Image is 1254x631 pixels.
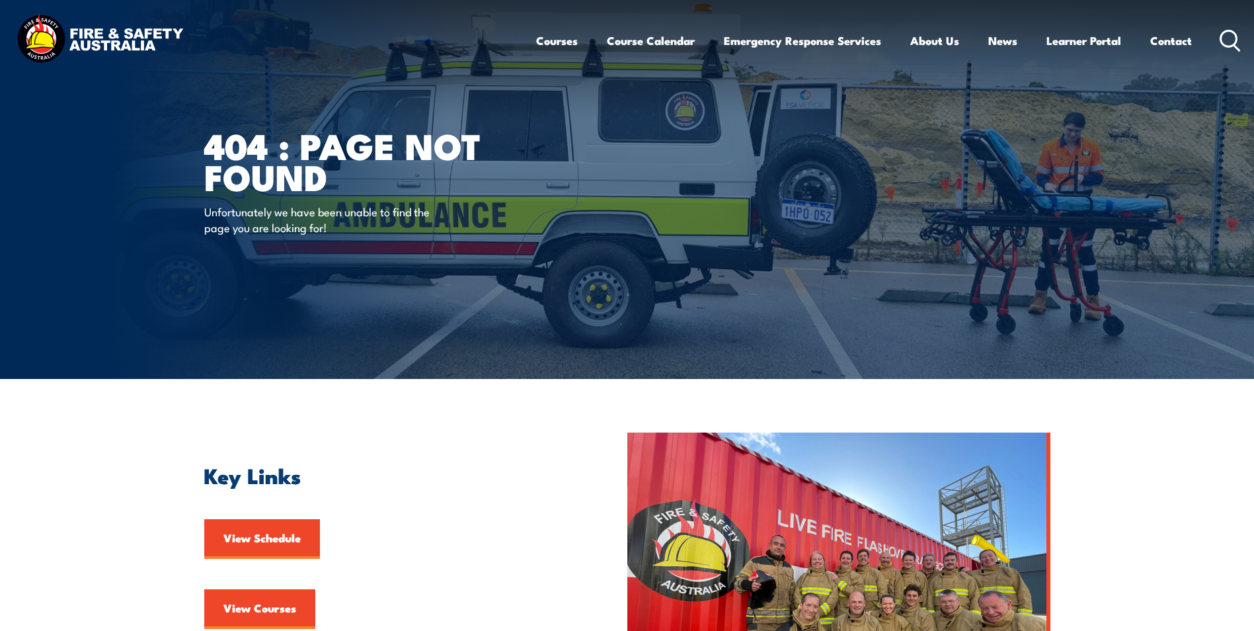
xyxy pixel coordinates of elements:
[204,204,446,235] p: Unfortunately we have been unable to find the page you are looking for!
[204,519,320,559] a: View Schedule
[536,23,578,58] a: Courses
[204,589,315,629] a: View Courses
[204,466,567,484] h2: Key Links
[910,23,959,58] a: About Us
[724,23,881,58] a: Emergency Response Services
[988,23,1017,58] a: News
[607,23,695,58] a: Course Calendar
[204,130,531,191] h1: 404 : Page Not Found
[1150,23,1192,58] a: Contact
[1046,23,1121,58] a: Learner Portal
